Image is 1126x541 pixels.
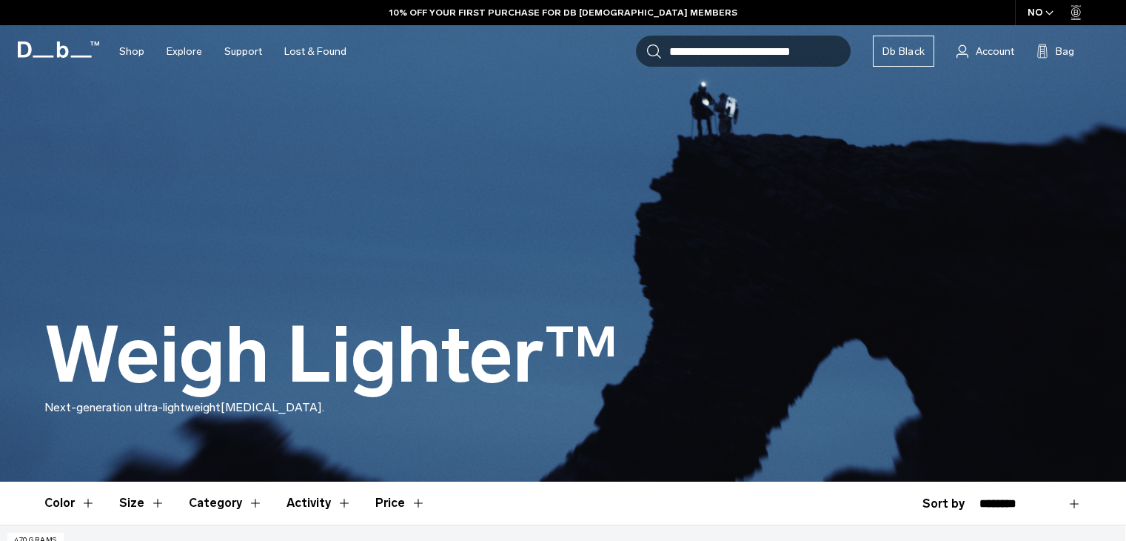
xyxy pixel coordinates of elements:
[44,313,618,399] h1: Weigh Lighter™
[286,482,352,525] button: Toggle Filter
[1036,42,1074,60] button: Bag
[1056,44,1074,59] span: Bag
[44,400,221,414] span: Next-generation ultra-lightweight
[375,482,426,525] button: Toggle Price
[224,25,262,78] a: Support
[189,482,263,525] button: Toggle Filter
[956,42,1014,60] a: Account
[284,25,346,78] a: Lost & Found
[44,482,95,525] button: Toggle Filter
[119,482,165,525] button: Toggle Filter
[976,44,1014,59] span: Account
[221,400,324,414] span: [MEDICAL_DATA].
[873,36,934,67] a: Db Black
[108,25,358,78] nav: Main Navigation
[167,25,202,78] a: Explore
[119,25,144,78] a: Shop
[389,6,737,19] a: 10% OFF YOUR FIRST PURCHASE FOR DB [DEMOGRAPHIC_DATA] MEMBERS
